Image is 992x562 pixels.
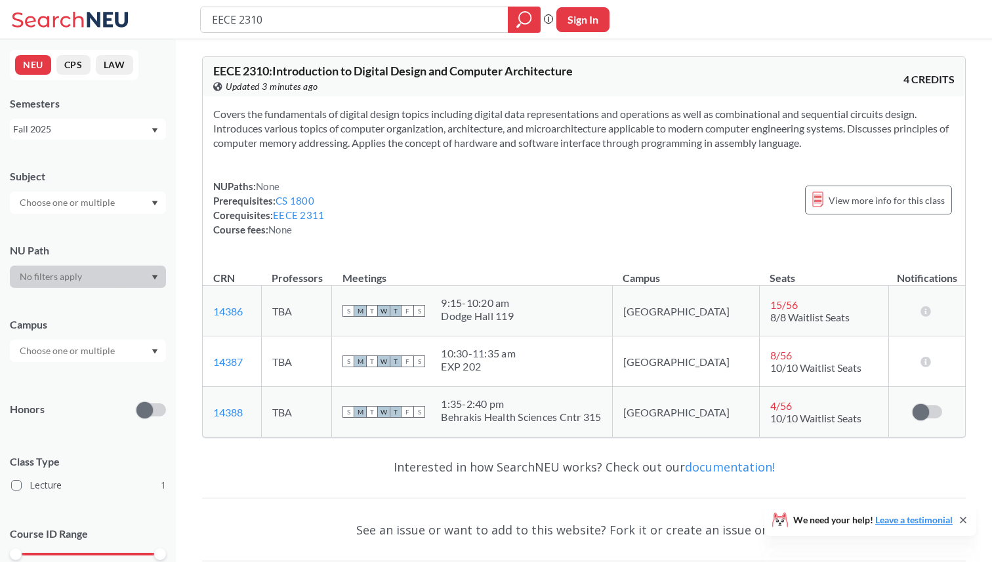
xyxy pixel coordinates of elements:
[10,340,166,362] div: Dropdown arrow
[342,406,354,418] span: S
[366,355,378,367] span: T
[11,477,166,494] label: Lecture
[276,195,314,207] a: CS 1800
[10,119,166,140] div: Fall 2025Dropdown arrow
[903,72,955,87] span: 4 CREDITS
[770,298,798,311] span: 15 / 56
[261,258,332,286] th: Professors
[211,9,499,31] input: Class, professor, course number, "phrase"
[202,448,966,486] div: Interested in how SearchNEU works? Check out our
[612,336,759,387] td: [GEOGRAPHIC_DATA]
[875,514,953,525] a: Leave a testimonial
[261,387,332,437] td: TBA
[256,180,279,192] span: None
[889,258,965,286] th: Notifications
[213,107,955,150] section: Covers the fundamentals of digital design topics including digital data representations and opera...
[261,286,332,336] td: TBA
[354,305,366,317] span: M
[273,209,324,221] a: EECE 2311
[342,355,354,367] span: S
[10,454,166,469] span: Class Type
[268,224,292,235] span: None
[213,406,243,418] a: 14388
[413,305,425,317] span: S
[161,478,166,492] span: 1
[378,355,390,367] span: W
[56,55,91,75] button: CPS
[770,412,861,424] span: 10/10 Waitlist Seats
[770,349,792,361] span: 8 / 56
[793,515,953,525] span: We need your help!
[10,243,166,258] div: NU Path
[366,305,378,317] span: T
[213,355,243,368] a: 14387
[10,169,166,184] div: Subject
[152,128,158,133] svg: Dropdown arrow
[402,305,413,317] span: F
[10,527,166,542] p: Course ID Range
[152,275,158,280] svg: Dropdown arrow
[378,305,390,317] span: W
[10,191,166,214] div: Dropdown arrow
[332,258,612,286] th: Meetings
[10,317,166,332] div: Campus
[213,271,235,285] div: CRN
[354,406,366,418] span: M
[516,10,532,29] svg: magnifying glass
[13,122,150,136] div: Fall 2025
[261,336,332,387] td: TBA
[402,355,413,367] span: F
[354,355,366,367] span: M
[829,192,945,209] span: View more info for this class
[13,343,123,359] input: Choose one or multiple
[152,349,158,354] svg: Dropdown arrow
[390,355,402,367] span: T
[759,258,889,286] th: Seats
[13,195,123,211] input: Choose one or multiple
[612,258,759,286] th: Campus
[152,201,158,206] svg: Dropdown arrow
[15,55,51,75] button: NEU
[390,305,402,317] span: T
[556,7,610,32] button: Sign In
[441,360,516,373] div: EXP 202
[390,406,402,418] span: T
[213,305,243,317] a: 14386
[10,266,166,288] div: Dropdown arrow
[413,406,425,418] span: S
[213,64,573,78] span: EECE 2310 : Introduction to Digital Design and Computer Architecture
[441,310,514,323] div: Dodge Hall 119
[612,286,759,336] td: [GEOGRAPHIC_DATA]
[770,311,850,323] span: 8/8 Waitlist Seats
[226,79,318,94] span: Updated 3 minutes ago
[10,96,166,111] div: Semesters
[10,402,45,417] p: Honors
[342,305,354,317] span: S
[413,355,425,367] span: S
[202,511,966,549] div: See an issue or want to add to this website? Fork it or create an issue on .
[366,406,378,418] span: T
[770,399,792,412] span: 4 / 56
[612,387,759,437] td: [GEOGRAPHIC_DATA]
[441,347,516,360] div: 10:30 - 11:35 am
[378,406,390,418] span: W
[213,179,324,237] div: NUPaths: Prerequisites: Corequisites: Course fees:
[770,361,861,374] span: 10/10 Waitlist Seats
[441,397,601,411] div: 1:35 - 2:40 pm
[402,406,413,418] span: F
[508,7,541,33] div: magnifying glass
[685,459,775,475] a: documentation!
[441,411,601,424] div: Behrakis Health Sciences Cntr 315
[441,296,514,310] div: 9:15 - 10:20 am
[96,55,133,75] button: LAW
